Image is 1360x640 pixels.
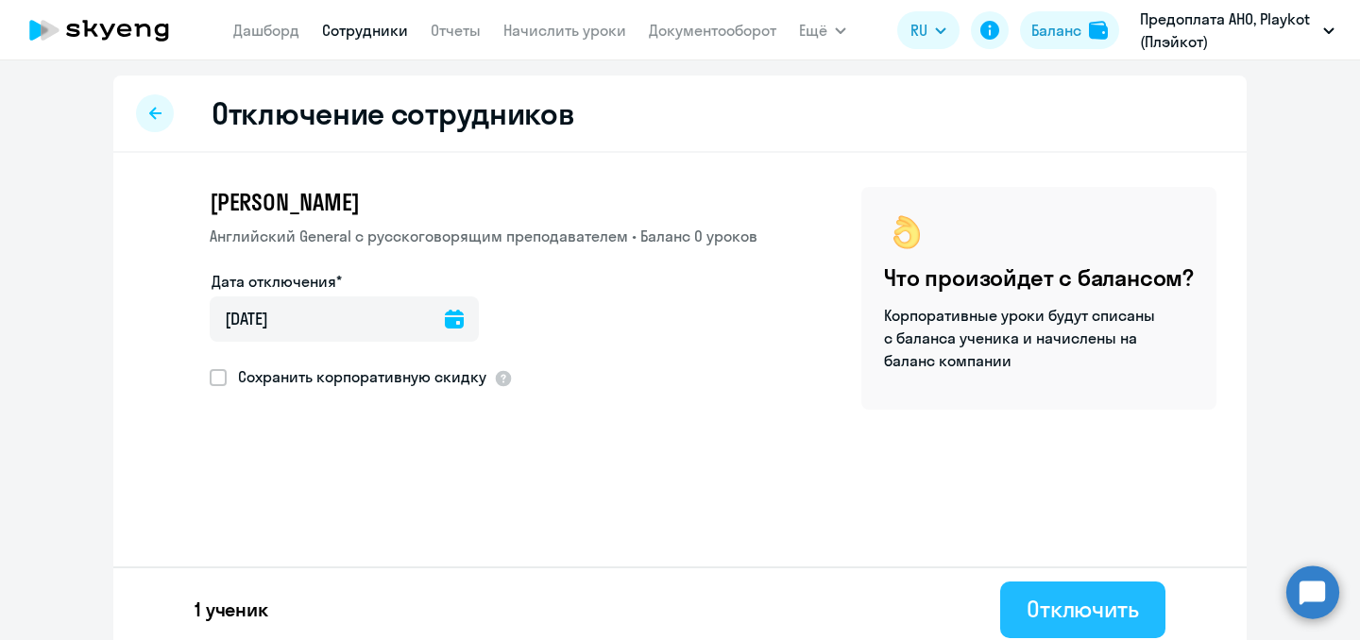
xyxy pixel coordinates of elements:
a: Дашборд [233,21,299,40]
button: Отключить [1000,581,1165,638]
a: Начислить уроки [503,21,626,40]
input: дд.мм.гггг [210,296,479,342]
div: Отключить [1027,594,1139,624]
a: Отчеты [431,21,481,40]
div: Баланс [1031,19,1081,42]
button: Ещё [799,11,846,49]
p: 1 ученик [195,597,268,623]
h2: Отключение сотрудников [212,94,574,132]
button: RU [897,11,960,49]
button: Предоплата АНО, Playkot (Плэйкот) [1130,8,1344,53]
img: ok [884,210,929,255]
span: Сохранить корпоративную скидку [227,365,486,388]
p: Английский General с русскоговорящим преподавателем • Баланс 0 уроков [210,225,757,247]
img: balance [1089,21,1108,40]
span: Ещё [799,19,827,42]
p: Корпоративные уроки будут списаны с баланса ученика и начислены на баланс компании [884,304,1158,372]
label: Дата отключения* [212,270,342,293]
p: Предоплата АНО, Playkot (Плэйкот) [1140,8,1316,53]
a: Сотрудники [322,21,408,40]
a: Документооборот [649,21,776,40]
h4: Что произойдет с балансом? [884,262,1194,293]
button: Балансbalance [1020,11,1119,49]
span: [PERSON_NAME] [210,187,359,217]
span: RU [910,19,927,42]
